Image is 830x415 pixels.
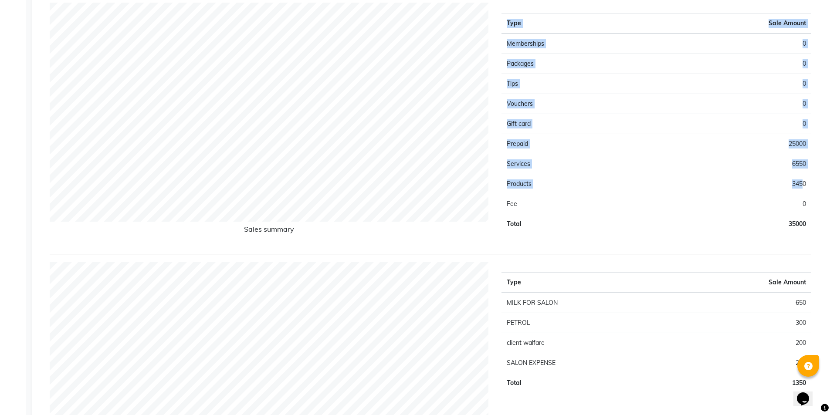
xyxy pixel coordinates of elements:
td: 0 [657,94,811,114]
td: 0 [657,114,811,134]
td: Gift card [501,114,656,134]
th: Sale Amount [675,273,811,293]
td: Services [501,154,656,174]
td: Total [501,373,675,393]
td: MILK FOR SALON [501,293,675,313]
td: 0 [657,194,811,214]
td: Packages [501,54,656,74]
iframe: chat widget [793,380,821,406]
td: 200 [675,353,811,373]
td: PETROL [501,313,675,333]
td: Memberships [501,34,656,54]
td: 300 [675,313,811,333]
td: Prepaid [501,134,656,154]
h6: Sales summary [50,225,488,237]
td: 0 [657,34,811,54]
td: Products [501,174,656,194]
td: 1350 [675,373,811,393]
td: 6550 [657,154,811,174]
td: SALON EXPENSE [501,353,675,373]
td: 0 [657,54,811,74]
td: Vouchers [501,94,656,114]
td: 25000 [657,134,811,154]
td: client walfare [501,333,675,353]
th: Type [501,13,656,34]
td: 3450 [657,174,811,194]
td: 200 [675,333,811,353]
th: Sale Amount [657,13,811,34]
td: Fee [501,194,656,214]
td: 0 [657,74,811,94]
th: Type [501,273,675,293]
td: Total [501,214,656,234]
td: Tips [501,74,656,94]
td: 650 [675,293,811,313]
td: 35000 [657,214,811,234]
